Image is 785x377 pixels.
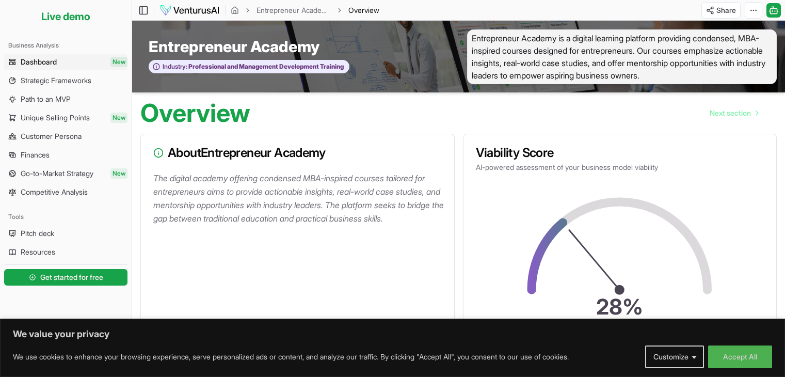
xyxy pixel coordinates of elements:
[13,328,772,340] p: We value your privacy
[163,62,187,71] span: Industry:
[4,244,127,260] a: Resources
[159,4,220,17] img: logo
[21,57,57,67] span: Dashboard
[4,109,127,126] a: Unique Selling PointsNew
[187,62,344,71] span: Professional and Management Development Training
[21,113,90,123] span: Unique Selling Points
[4,165,127,182] a: Go-to-Market StrategyNew
[476,162,764,172] p: AI-powered assessment of your business model viability
[4,147,127,163] a: Finances
[140,101,250,125] h1: Overview
[701,103,766,123] nav: pagination
[4,184,127,200] a: Competitive Analysis
[153,171,446,225] p: The digital academy offering condensed MBA-inspired courses tailored for entrepreneurs aims to pr...
[645,345,704,368] button: Customize
[4,72,127,89] a: Strategic Frameworks
[21,150,50,160] span: Finances
[21,131,82,142] span: Customer Persona
[21,75,91,86] span: Strategic Frameworks
[153,147,442,159] h3: About Entrepreneur Academy
[21,247,55,257] span: Resources
[596,294,643,320] text: 28 %
[21,94,71,104] span: Path to an MVP
[701,2,741,19] button: Share
[110,57,127,67] span: New
[149,60,349,74] button: Industry:Professional and Management Development Training
[4,209,127,225] div: Tools
[4,267,127,288] a: Get started for free
[708,345,772,368] button: Accept All
[4,128,127,145] a: Customer Persona
[110,168,127,179] span: New
[4,269,127,286] button: Get started for free
[4,54,127,70] a: DashboardNew
[21,168,93,179] span: Go-to-Market Strategy
[467,29,777,84] span: Entrepreneur Academy is a digital learning platform providing condensed, MBA-inspired courses des...
[710,108,751,118] span: Next section
[4,91,127,107] a: Path to an MVP
[21,228,54,239] span: Pitch deck
[40,272,103,282] span: Get started for free
[110,113,127,123] span: New
[149,37,319,56] span: Entrepreneur Academy
[4,37,127,54] div: Business Analysis
[257,5,331,15] a: Entrepreneur Academy
[716,5,736,15] span: Share
[4,225,127,242] a: Pitch deck
[701,103,766,123] a: Go to next page
[231,5,379,15] nav: breadcrumb
[21,187,88,197] span: Competitive Analysis
[348,5,379,15] span: Overview
[13,351,569,363] p: We use cookies to enhance your browsing experience, serve personalized ads or content, and analyz...
[476,147,764,159] h3: Viability Score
